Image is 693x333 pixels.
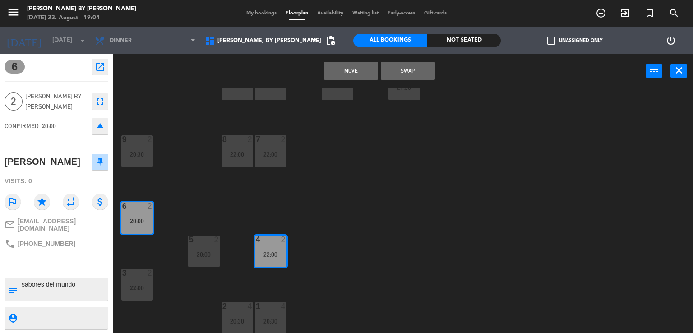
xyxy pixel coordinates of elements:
[122,269,123,277] div: 3
[248,302,253,310] div: 4
[383,11,420,16] span: Early-access
[42,122,56,129] span: 20:00
[381,62,435,80] button: Swap
[92,194,108,210] i: attach_money
[281,302,286,310] div: 4
[5,238,15,249] i: phone
[669,8,679,18] i: search
[674,65,684,76] i: close
[596,8,606,18] i: add_circle_outline
[5,154,80,169] div: [PERSON_NAME]
[7,5,20,19] i: menu
[547,37,602,45] label: Unassigned only
[255,318,286,324] div: 20:30
[348,11,383,16] span: Waiting list
[427,34,501,47] div: Not seated
[222,302,223,310] div: 2
[665,35,676,46] i: power_settings_new
[27,5,136,14] div: [PERSON_NAME] by [PERSON_NAME]
[121,151,153,157] div: 20:30
[121,218,153,224] div: 20:00
[5,92,23,111] span: 2
[214,236,220,244] div: 2
[63,194,79,210] i: repeat
[324,62,378,80] button: Move
[92,93,108,110] button: fullscreen
[222,318,253,324] div: 20:30
[5,219,15,230] i: mail_outline
[217,37,321,44] span: [PERSON_NAME] by [PERSON_NAME]
[281,11,313,16] span: Floorplan
[420,11,451,16] span: Gift cards
[242,11,281,16] span: My bookings
[95,121,106,132] i: eject
[547,37,555,45] span: check_box_outline_blank
[281,236,286,244] div: 2
[92,59,108,75] button: open_in_new
[644,8,655,18] i: turned_in_not
[95,61,106,72] i: open_in_new
[353,34,427,47] div: All Bookings
[188,251,220,258] div: 20:00
[222,151,253,157] div: 22:00
[148,135,153,143] div: 2
[18,217,108,232] span: [EMAIL_ADDRESS][DOMAIN_NAME]
[122,135,123,143] div: 9
[388,84,420,91] div: 21:30
[255,151,286,157] div: 22:00
[325,35,336,46] span: pending_actions
[222,135,223,143] div: 8
[8,284,18,294] i: subject
[110,37,132,44] span: Dinner
[255,251,286,258] div: 22:00
[670,64,687,78] button: close
[620,8,631,18] i: exit_to_app
[95,96,106,107] i: fullscreen
[27,14,136,23] div: [DATE] 23. August - 19:04
[148,202,153,210] div: 2
[7,5,20,22] button: menu
[122,202,123,210] div: 6
[25,91,88,112] span: [PERSON_NAME] by [PERSON_NAME]
[148,269,153,277] div: 2
[5,122,39,129] span: CONFIRMED
[5,194,21,210] i: outlined_flag
[313,11,348,16] span: Availability
[248,135,253,143] div: 2
[18,240,75,247] span: [PHONE_NUMBER]
[5,60,25,74] span: 6
[8,313,18,323] i: person_pin
[121,285,153,291] div: 22:00
[281,135,286,143] div: 2
[92,118,108,134] button: eject
[5,217,108,232] a: mail_outline[EMAIL_ADDRESS][DOMAIN_NAME]
[649,65,660,76] i: power_input
[646,64,662,78] button: power_input
[5,173,108,189] div: Visits: 0
[77,35,88,46] i: arrow_drop_down
[34,194,50,210] i: star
